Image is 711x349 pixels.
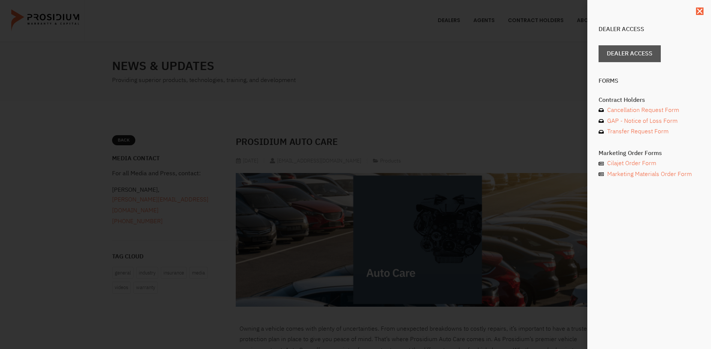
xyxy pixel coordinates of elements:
[599,116,700,127] a: GAP - Notice of Loss Form
[599,150,700,156] h4: Marketing Order Forms
[599,169,700,180] a: Marketing Materials Order Form
[599,126,700,137] a: Transfer Request Form
[607,48,653,59] span: Dealer Access
[696,7,704,15] a: Close
[599,45,661,62] a: Dealer Access
[599,105,700,116] a: Cancellation Request Form
[605,116,678,127] span: GAP - Notice of Loss Form
[599,158,700,169] a: Cilajet Order Form
[599,97,700,103] h4: Contract Holders
[605,169,692,180] span: Marketing Materials Order Form
[599,26,700,32] h4: Dealer Access
[599,78,700,84] h4: Forms
[605,105,679,116] span: Cancellation Request Form
[605,126,669,137] span: Transfer Request Form
[605,158,656,169] span: Cilajet Order Form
